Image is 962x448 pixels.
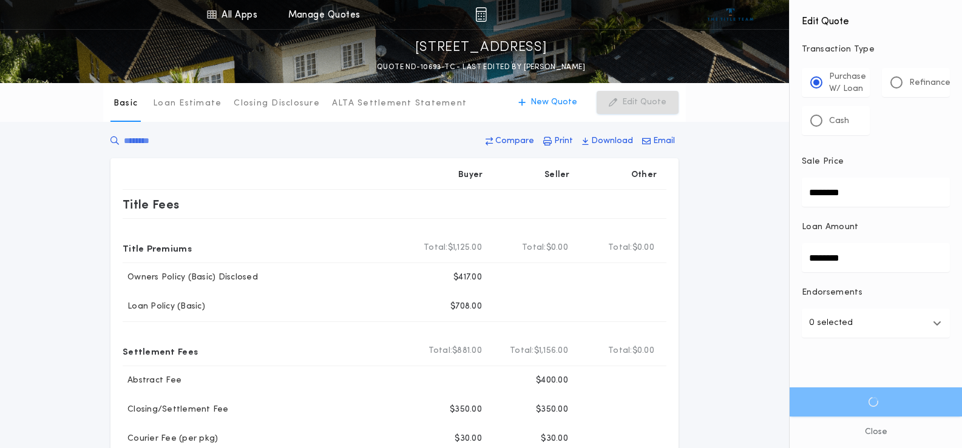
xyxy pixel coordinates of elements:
p: Print [554,135,573,147]
p: Courier Fee (per pkg) [123,433,218,445]
p: Purchase W/ Loan [829,71,866,95]
p: Compare [495,135,534,147]
b: Total: [428,345,453,357]
p: Settlement Fees [123,341,198,361]
p: ALTA Settlement Statement [332,98,467,110]
p: Download [591,135,633,147]
p: Title Fees [123,195,180,214]
button: Email [639,130,679,152]
p: Owners Policy (Basic) Disclosed [123,272,258,284]
p: Basic [113,98,138,110]
p: Buyer [458,169,483,181]
p: Abstract Fee [123,375,181,387]
input: Loan Amount [802,243,950,272]
button: Close [790,416,962,448]
span: $881.00 [452,345,482,357]
p: Transaction Type [802,44,950,56]
button: Compare [482,130,538,152]
b: Total: [522,242,546,254]
p: $350.00 [536,404,568,416]
span: $0.00 [632,242,654,254]
p: Closing/Settlement Fee [123,404,229,416]
button: Download [578,130,637,152]
span: $0.00 [632,345,654,357]
p: Email [653,135,675,147]
b: Total: [424,242,448,254]
input: Sale Price [802,178,950,207]
span: $1,125.00 [448,242,482,254]
p: Loan Amount [802,221,859,233]
p: Loan Estimate [153,98,222,110]
p: $350.00 [450,404,482,416]
p: $400.00 [536,375,568,387]
img: vs-icon [708,8,753,21]
b: Total: [510,345,534,357]
p: 0 selected [809,316,853,330]
p: Seller [544,169,570,181]
p: Title Premiums [123,238,192,258]
p: Endorsements [802,287,950,299]
p: Closing Disclosure [234,98,320,110]
button: New Quote [506,91,589,114]
p: Other [631,169,657,181]
p: Cash [829,115,849,127]
b: Total: [608,345,632,357]
button: Print [540,130,577,152]
span: $0.00 [546,242,568,254]
b: Total: [608,242,632,254]
p: Edit Quote [622,96,666,109]
span: $1,156.00 [534,345,568,357]
button: Edit Quote [597,91,679,114]
p: [STREET_ADDRESS] [415,38,547,58]
img: img [475,7,487,22]
p: $708.00 [450,301,482,313]
p: $30.00 [541,433,568,445]
p: $30.00 [455,433,482,445]
p: Sale Price [802,156,844,168]
p: QUOTE ND-10693-TC - LAST EDITED BY [PERSON_NAME] [377,61,585,73]
h4: Edit Quote [802,7,950,29]
button: 0 selected [802,309,950,338]
p: Loan Policy (Basic) [123,301,205,313]
p: Refinance [909,77,950,89]
p: New Quote [530,96,577,109]
p: $417.00 [453,272,482,284]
